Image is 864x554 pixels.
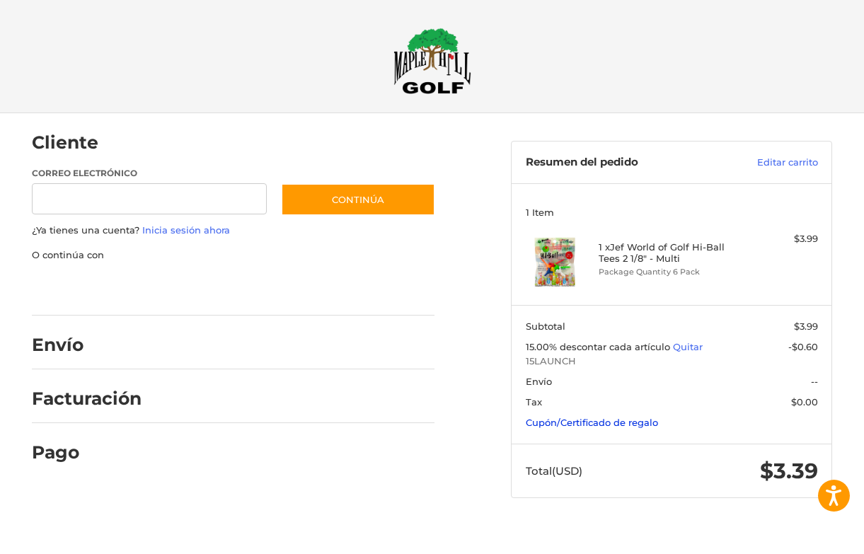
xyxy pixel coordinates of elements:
img: Maple Hill Golf [393,28,471,94]
span: $0.00 [791,396,818,408]
iframe: PayPal-paypal [28,276,134,301]
span: 15LAUNCH [526,354,818,369]
h2: Facturación [32,388,142,410]
h3: 1 Item [526,207,818,218]
div: $3.99 [744,232,817,246]
span: -- [811,376,818,387]
span: Envío [526,376,552,387]
h2: Envío [32,334,115,356]
span: $3.99 [794,321,818,332]
span: Tax [526,396,542,408]
h2: Cliente [32,132,115,154]
label: Correo electrónico [32,167,267,180]
li: Package Quantity 6 Pack [599,266,742,278]
p: O continúa con [32,248,434,262]
span: Total (USD) [526,464,582,478]
h2: Pago [32,442,115,463]
p: ¿Ya tienes una cuenta? [32,224,434,238]
span: -$0.60 [788,341,818,352]
span: Subtotal [526,321,565,332]
h3: Resumen del pedido [526,156,715,170]
a: Quitar [673,341,703,352]
a: Editar carrito [715,156,818,170]
button: Continúa [281,183,435,216]
span: 15.00% descontar cada artículo [526,341,673,352]
a: Cupón/Certificado de regalo [526,417,658,428]
h4: 1 x Jef World of Golf Hi-Ball Tees 2 1/8" - Multi [599,241,742,265]
a: Inicia sesión ahora [142,224,230,236]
